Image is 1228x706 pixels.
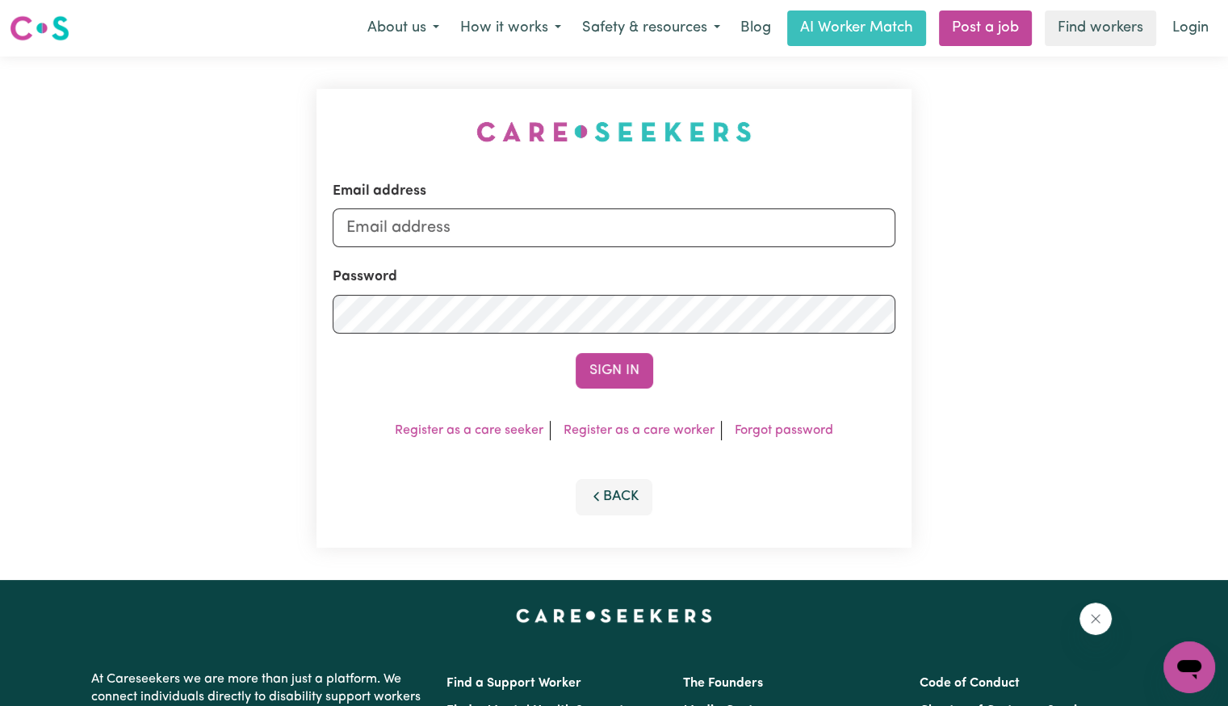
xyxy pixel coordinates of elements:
a: Post a job [939,11,1032,46]
span: Need any help? [10,11,98,24]
a: AI Worker Match [787,11,926,46]
a: The Founders [683,677,763,690]
a: Careseekers home page [516,609,712,622]
a: Blog [731,11,781,46]
a: Register as a care worker [564,424,715,437]
iframe: Close message [1079,603,1112,635]
button: About us [357,11,450,45]
a: Code of Conduct [920,677,1020,690]
a: Login [1163,11,1218,46]
label: Email address [333,181,426,202]
a: Forgot password [735,424,833,437]
a: Register as a care seeker [395,424,543,437]
a: Find workers [1045,11,1156,46]
button: Safety & resources [572,11,731,45]
button: How it works [450,11,572,45]
a: Careseekers logo [10,10,69,47]
button: Sign In [576,353,653,389]
a: Find a Support Worker [446,677,581,690]
iframe: Button to launch messaging window [1163,641,1215,693]
img: Careseekers logo [10,14,69,43]
label: Password [333,267,397,288]
button: Back [576,479,653,515]
input: Email address [333,208,895,247]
